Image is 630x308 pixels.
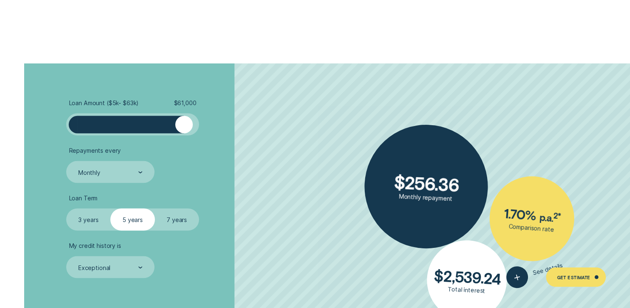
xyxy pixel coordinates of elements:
[546,267,606,287] a: Get Estimate
[69,194,98,202] span: Loan Term
[78,264,110,271] div: Exceptional
[66,208,110,230] label: 3 years
[532,261,563,276] span: See details
[69,146,121,154] span: Repayments every
[110,208,154,230] label: 5 years
[504,255,565,290] button: See details
[69,99,139,106] span: Loan Amount ( $5k - $63k )
[78,169,100,176] div: Monthly
[69,242,121,249] span: My credit history is
[174,99,196,106] span: $ 61,000
[155,208,199,230] label: 7 years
